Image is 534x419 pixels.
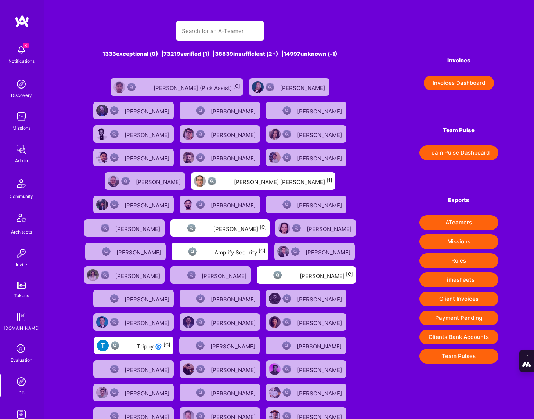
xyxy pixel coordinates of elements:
div: Community [10,192,33,200]
img: tokens [17,282,26,289]
img: User Avatar [108,175,119,187]
a: User AvatarNot Scrubbed[PERSON_NAME] [90,193,177,216]
sup: [1] [326,177,332,183]
img: User Avatar [269,105,281,116]
img: Not Scrubbed [110,388,119,397]
div: [PERSON_NAME] [125,153,171,162]
a: User AvatarNot Scrubbed[PERSON_NAME] [263,334,349,357]
img: User Avatar [268,340,280,351]
div: Invite [16,261,27,268]
a: User AvatarNot fully vettedHigh Potential User[PERSON_NAME] [PERSON_NAME][1] [188,169,338,193]
a: User AvatarNot Scrubbed[PERSON_NAME] [263,381,349,404]
a: User AvatarNot Scrubbed[PERSON_NAME] [82,240,169,263]
a: User AvatarNot Scrubbed[PERSON_NAME] [90,357,177,381]
img: User Avatar [96,316,108,328]
img: Not Scrubbed [110,200,119,209]
a: User AvatarNot Scrubbed[PERSON_NAME] [263,193,349,216]
img: High Potential User [285,271,294,279]
img: User Avatar [97,340,109,351]
img: Not Scrubbed [196,365,205,373]
img: Not fully vetted [127,83,136,91]
div: Evaluation [11,356,32,364]
img: Not Scrubbed [101,224,109,232]
img: Not Scrubbed [282,130,291,138]
img: Not Scrubbed [110,130,119,138]
img: High Potential User [139,83,148,91]
img: User Avatar [277,246,289,257]
a: User AvatarNot Scrubbed[PERSON_NAME] [177,287,263,310]
div: [PERSON_NAME] [300,270,353,280]
div: [PERSON_NAME] [297,129,343,139]
div: [PERSON_NAME] [211,106,257,115]
i: icon SelectionTeam [14,342,28,356]
input: Search for an A-Teamer [182,22,258,40]
img: User Avatar [113,81,125,93]
div: [PERSON_NAME] [116,247,163,256]
img: User Avatar [269,387,281,398]
a: User AvatarNot Scrubbed[PERSON_NAME] [271,240,358,263]
img: High Potential User [199,224,208,232]
img: Not Scrubbed [110,153,119,162]
a: User AvatarNot Scrubbed[PERSON_NAME] [90,146,177,169]
a: User AvatarNot Scrubbed[PERSON_NAME] [263,122,349,146]
div: [PERSON_NAME] [115,223,162,233]
img: Not Scrubbed [291,247,300,256]
img: Not fully vetted [208,177,216,185]
a: User AvatarNot Scrubbed[PERSON_NAME] [81,216,167,240]
img: Not Scrubbed [196,294,205,303]
div: Notifications [8,57,35,65]
img: teamwork [14,109,29,124]
img: User Avatar [269,152,281,163]
img: bell [14,43,29,57]
a: User AvatarNot Scrubbed[PERSON_NAME] [167,263,254,287]
div: Amplify Security [214,247,266,256]
div: [PERSON_NAME] [297,153,343,162]
a: User AvatarNot Scrubbed[PERSON_NAME] [90,310,177,334]
div: Tokens [14,292,29,299]
sup: [C] [259,248,266,253]
img: Not Scrubbed [110,365,119,373]
img: Not Scrubbed [282,200,291,209]
img: User Avatar [183,387,194,398]
div: [PERSON_NAME] [213,223,267,233]
img: Not Scrubbed [282,106,291,115]
img: Not Scrubbed [110,318,119,326]
button: Client Invoices [419,292,498,306]
a: User AvatarNot Scrubbed[PERSON_NAME] [177,381,263,404]
a: User AvatarNot Scrubbed[PERSON_NAME] [90,381,177,404]
sup: [C] [260,224,267,230]
img: Not fully vetted [187,224,196,232]
div: 1333 exceptional (0) | 73219 verified (1) | 38839 insufficient (2+) | 14997 unknown (-1) [80,50,360,58]
div: [PERSON_NAME] [306,247,352,256]
img: logo [15,15,29,28]
div: [PERSON_NAME] [125,294,171,303]
img: User Avatar [269,316,281,328]
img: User Avatar [269,363,281,375]
div: [PERSON_NAME] [115,270,162,280]
div: [PERSON_NAME] [211,153,257,162]
img: Not Scrubbed [101,271,109,279]
img: High Potential User [122,341,131,350]
button: Invoices Dashboard [424,76,494,90]
button: Team Pulses [419,349,498,364]
img: Not fully vetted [188,247,197,256]
img: Not Scrubbed [196,388,205,397]
div: [PERSON_NAME] [280,82,326,92]
img: Not Scrubbed [196,130,205,138]
div: [PERSON_NAME] [211,317,257,327]
a: User AvatarNot Scrubbed[PERSON_NAME] [177,122,263,146]
div: [PERSON_NAME] [297,200,343,209]
div: [PERSON_NAME] [297,388,343,397]
div: [PERSON_NAME] [307,223,353,233]
a: User AvatarNot Scrubbed[PERSON_NAME] [176,334,263,357]
img: Not Scrubbed [282,294,291,303]
img: High Potential User [200,247,209,256]
div: Admin [15,157,28,165]
div: [PERSON_NAME] [297,317,343,327]
button: Team Pulse Dashboard [419,145,498,160]
img: Not fully vetted [273,271,282,279]
a: User AvatarNot Scrubbed[PERSON_NAME] [102,169,188,193]
img: User Avatar [252,81,264,93]
img: Not Scrubbed [121,177,130,185]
